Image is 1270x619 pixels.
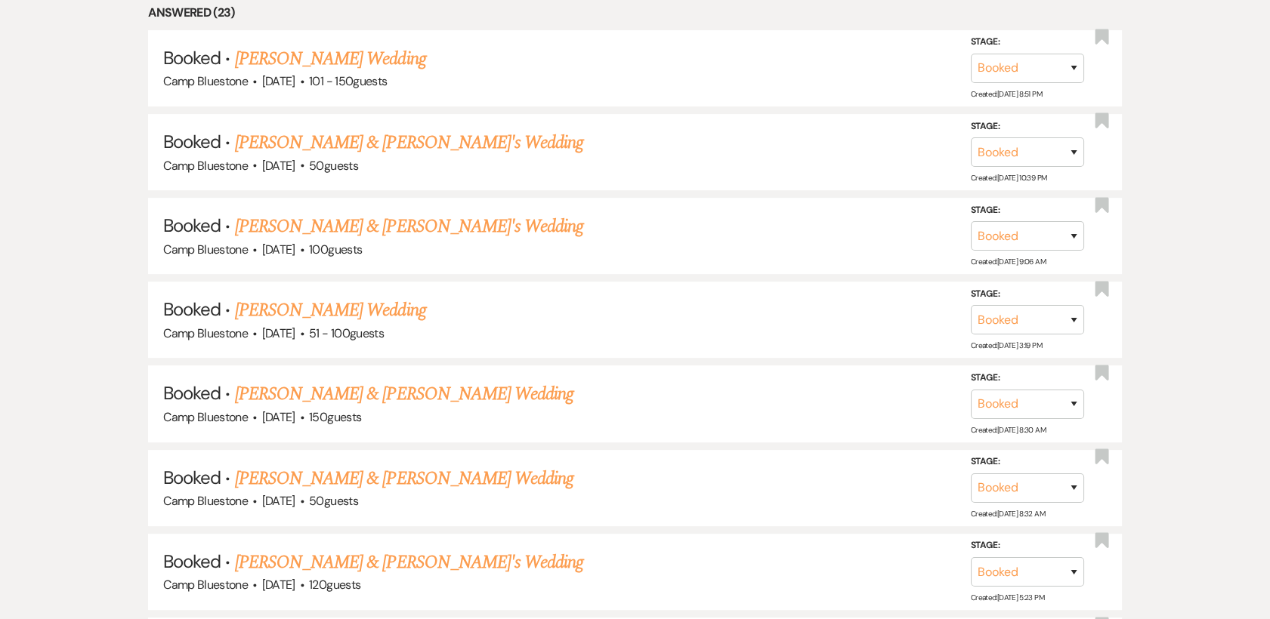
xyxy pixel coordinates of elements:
[148,3,1122,23] li: Answered (23)
[262,325,295,341] span: [DATE]
[971,537,1084,554] label: Stage:
[309,409,361,425] span: 150 guests
[971,593,1044,602] span: Created: [DATE] 5:23 PM
[262,73,295,89] span: [DATE]
[309,242,362,257] span: 100 guests
[235,129,584,156] a: [PERSON_NAME] & [PERSON_NAME]'s Wedding
[163,409,248,425] span: Camp Bluestone
[971,425,1046,435] span: Created: [DATE] 8:30 AM
[163,466,221,489] span: Booked
[163,381,221,405] span: Booked
[971,509,1045,519] span: Created: [DATE] 8:32 AM
[309,325,384,341] span: 51 - 100 guests
[235,213,584,240] a: [PERSON_NAME] & [PERSON_NAME]'s Wedding
[262,493,295,509] span: [DATE]
[309,493,358,509] span: 50 guests
[971,340,1042,350] span: Created: [DATE] 3:19 PM
[971,257,1046,266] span: Created: [DATE] 9:06 AM
[235,465,573,492] a: [PERSON_NAME] & [PERSON_NAME] Wedding
[971,34,1084,51] label: Stage:
[235,297,426,324] a: [PERSON_NAME] Wedding
[163,577,248,593] span: Camp Bluestone
[262,242,295,257] span: [DATE]
[262,158,295,174] span: [DATE]
[163,214,221,237] span: Booked
[971,118,1084,134] label: Stage:
[235,45,426,72] a: [PERSON_NAME] Wedding
[163,73,248,89] span: Camp Bluestone
[971,173,1046,183] span: Created: [DATE] 10:39 PM
[262,409,295,425] span: [DATE]
[971,89,1042,99] span: Created: [DATE] 8:51 PM
[163,46,221,69] span: Booked
[163,550,221,573] span: Booked
[163,297,221,321] span: Booked
[971,370,1084,386] label: Stage:
[971,454,1084,470] label: Stage:
[309,158,358,174] span: 50 guests
[163,242,248,257] span: Camp Bluestone
[971,202,1084,219] label: Stage:
[262,577,295,593] span: [DATE]
[309,73,387,89] span: 101 - 150 guests
[309,577,360,593] span: 120 guests
[971,286,1084,303] label: Stage:
[163,493,248,509] span: Camp Bluestone
[235,380,573,408] a: [PERSON_NAME] & [PERSON_NAME] Wedding
[163,158,248,174] span: Camp Bluestone
[235,549,584,576] a: [PERSON_NAME] & [PERSON_NAME]'s Wedding
[163,325,248,341] span: Camp Bluestone
[163,130,221,153] span: Booked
